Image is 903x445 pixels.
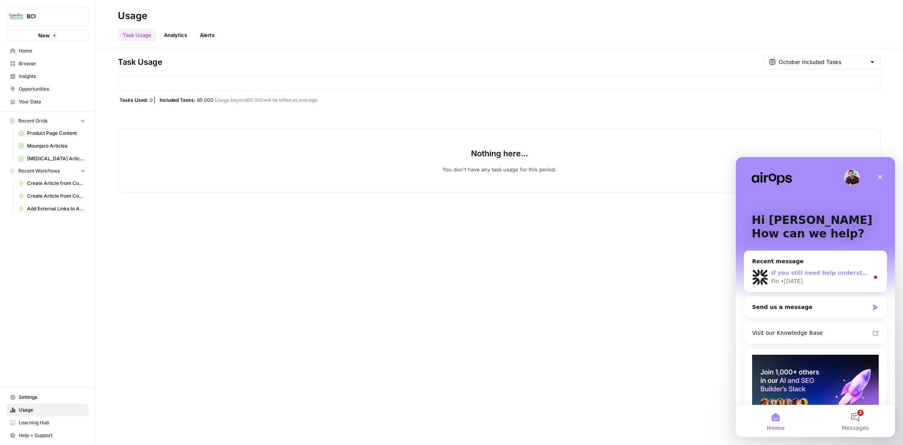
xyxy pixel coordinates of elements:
[15,127,89,140] a: Product Page Content
[31,268,49,274] span: Home
[15,202,89,215] a: Add External Links to Article
[150,97,153,103] span: 0
[6,404,89,416] a: Usage
[160,97,195,103] span: Included Tasks:
[19,98,85,105] span: Your Data
[15,190,89,202] a: Create Article from Content Brief - [MEDICAL_DATA]
[6,70,89,83] a: Insights
[35,120,43,128] div: Fin
[16,172,133,180] div: Visit our Knowledge Base
[15,140,89,152] a: Mounjaro Articles
[19,419,85,426] span: Learning Hub
[6,416,89,429] a: Learning Hub
[18,117,47,124] span: Recent Grids
[27,180,85,187] span: Create Article from Content Brief - [PERSON_NAME]
[35,113,568,119] span: If you still need help understanding the task usage or anything else, I'm here to assist! Would y...
[27,142,85,150] span: Mounjaro Articles
[159,29,192,41] a: Analytics
[15,152,89,165] a: [MEDICAL_DATA] Articles
[6,6,89,26] button: Workspace: BCI
[45,120,67,128] div: • [DATE]
[18,167,60,175] span: Recent Workflows
[118,10,147,22] div: Usage
[27,192,85,200] span: Create Article from Content Brief - [MEDICAL_DATA]
[38,31,50,39] span: New
[215,97,319,103] span: Usage beyond 65 000 will be billed as overage.
[197,97,213,103] span: 65 000
[19,73,85,80] span: Insights
[6,83,89,95] a: Opportunities
[6,95,89,108] a: Your Data
[15,177,89,190] a: Create Article from Content Brief - [PERSON_NAME]
[106,268,133,274] span: Messages
[118,56,162,68] span: Task Usage
[27,205,85,212] span: Add External Links to Article
[19,394,85,401] span: Settings
[137,13,151,27] div: Close
[442,165,557,173] p: You don't have any task usage for this period.
[779,58,866,66] input: October Included Tasks
[119,97,148,103] span: Tasks Used:
[19,47,85,54] span: Home
[19,432,85,439] span: Help + Support
[118,29,156,41] a: Task Usage
[6,391,89,404] a: Settings
[80,248,159,280] button: Messages
[6,429,89,442] button: Help + Support
[27,130,85,137] span: Product Page Content
[471,148,528,159] p: Nothing here...
[6,115,89,127] button: Recent Grids
[16,146,133,154] div: Send us a message
[195,29,219,41] a: Alerts
[6,29,89,41] button: New
[6,165,89,177] button: Recent Workflows
[6,57,89,70] a: Browse
[8,139,151,161] div: Send us a message
[736,157,895,437] iframe: Intercom live chat
[12,169,148,183] a: Visit our Knowledge Base
[19,406,85,414] span: Usage
[27,12,75,20] span: BCI
[6,45,89,57] a: Home
[27,155,85,162] span: [MEDICAL_DATA] Articles
[19,60,85,67] span: Browse
[19,86,85,93] span: Opportunities
[9,9,23,23] img: BCI Logo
